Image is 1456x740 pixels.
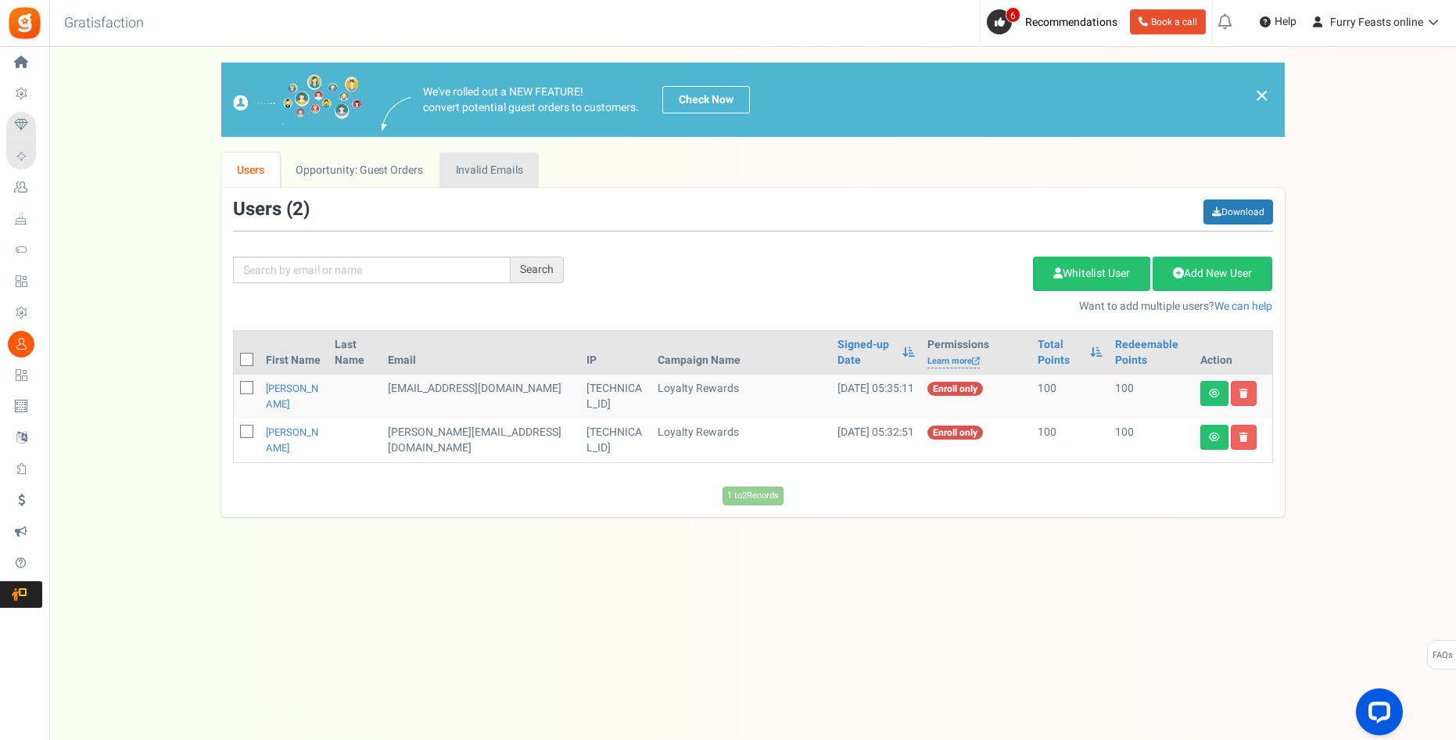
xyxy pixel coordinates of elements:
[1203,199,1273,225] a: Download
[221,153,281,188] a: Users
[580,375,651,418] td: [TECHNICAL_ID]
[580,418,651,462] td: [TECHNICAL_ID]
[987,9,1124,34] a: 6 Recommendations
[423,84,639,116] p: We've rolled out a NEW FEATURE! convert potential guest orders to customers.
[266,425,318,455] a: [PERSON_NAME]
[1153,257,1272,291] a: Add New User
[47,8,161,39] h3: Gratisfaction
[837,337,895,368] a: Signed-up Date
[1271,14,1296,30] span: Help
[1038,337,1082,368] a: Total Points
[439,153,539,188] a: Invalid Emails
[1115,337,1187,368] a: Redeemable Points
[1031,375,1109,418] td: 100
[1253,9,1303,34] a: Help
[1194,331,1272,375] th: Action
[921,331,1031,375] th: Permissions
[382,97,411,131] img: images
[280,153,439,188] a: Opportunity: Guest Orders
[233,74,362,125] img: images
[233,257,511,283] input: Search by email or name
[1239,433,1248,442] i: Delete user
[927,355,980,368] a: Learn more
[511,257,564,283] div: Search
[7,5,42,41] img: Gratisfaction
[927,426,983,440] span: Enroll only
[1214,298,1272,314] a: We can help
[382,331,579,375] th: Email
[1255,86,1269,105] a: ×
[1031,418,1109,462] td: 100
[831,375,921,418] td: [DATE] 05:35:11
[1432,641,1453,670] span: FAQs
[1025,14,1117,31] span: Recommendations
[1109,375,1193,418] td: 100
[382,418,579,462] td: [PERSON_NAME][EMAIL_ADDRESS][DOMAIN_NAME]
[1130,9,1206,34] a: Book a call
[1330,14,1423,31] span: Furry Feasts online
[328,331,382,375] th: Last Name
[1239,389,1248,398] i: Delete user
[233,199,310,220] h3: Users ( )
[651,418,831,462] td: Loyalty Rewards
[260,331,328,375] th: First Name
[587,299,1273,314] p: Want to add multiple users?
[1109,418,1193,462] td: 100
[651,331,831,375] th: Campaign Name
[382,375,579,418] td: [EMAIL_ADDRESS][DOMAIN_NAME]
[580,331,651,375] th: IP
[651,375,831,418] td: Loyalty Rewards
[662,86,750,113] a: Check Now
[266,381,318,411] a: [PERSON_NAME]
[1006,7,1020,23] span: 6
[927,382,983,396] span: Enroll only
[292,196,303,223] span: 2
[1033,257,1150,291] a: Whitelist User
[831,418,921,462] td: [DATE] 05:32:51
[1209,433,1220,442] i: View details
